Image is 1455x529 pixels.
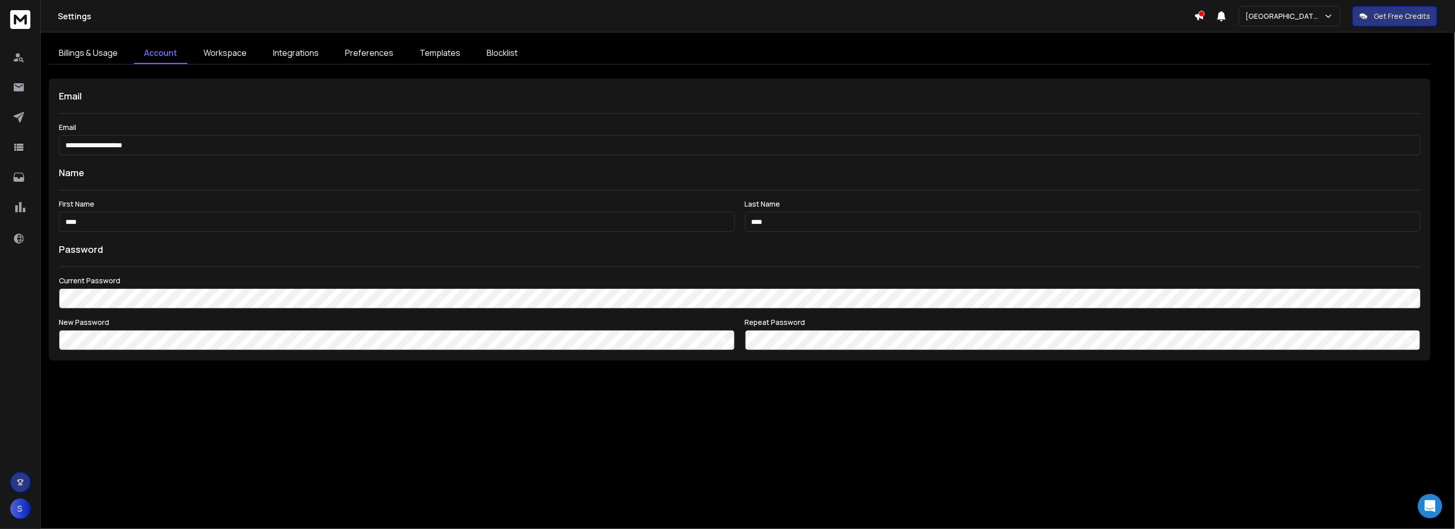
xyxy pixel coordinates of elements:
[477,43,528,64] a: Blocklist
[745,201,1421,208] label: Last Name
[1418,494,1442,518] div: Open Intercom Messenger
[59,201,735,208] label: First Name
[59,242,103,256] h1: Password
[59,166,1420,180] h1: Name
[58,10,1194,22] h1: Settings
[745,319,1421,326] label: Repeat Password
[59,319,735,326] label: New Password
[49,43,128,64] a: Billings & Usage
[10,499,30,519] button: S
[193,43,257,64] a: Workspace
[59,89,1420,103] h1: Email
[1245,11,1324,21] p: [GEOGRAPHIC_DATA]
[134,43,187,64] a: Account
[1352,6,1437,26] button: Get Free Credits
[59,124,1420,131] label: Email
[410,43,470,64] a: Templates
[335,43,403,64] a: Preferences
[1374,11,1430,21] p: Get Free Credits
[263,43,329,64] a: Integrations
[59,277,1420,284] label: Current Password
